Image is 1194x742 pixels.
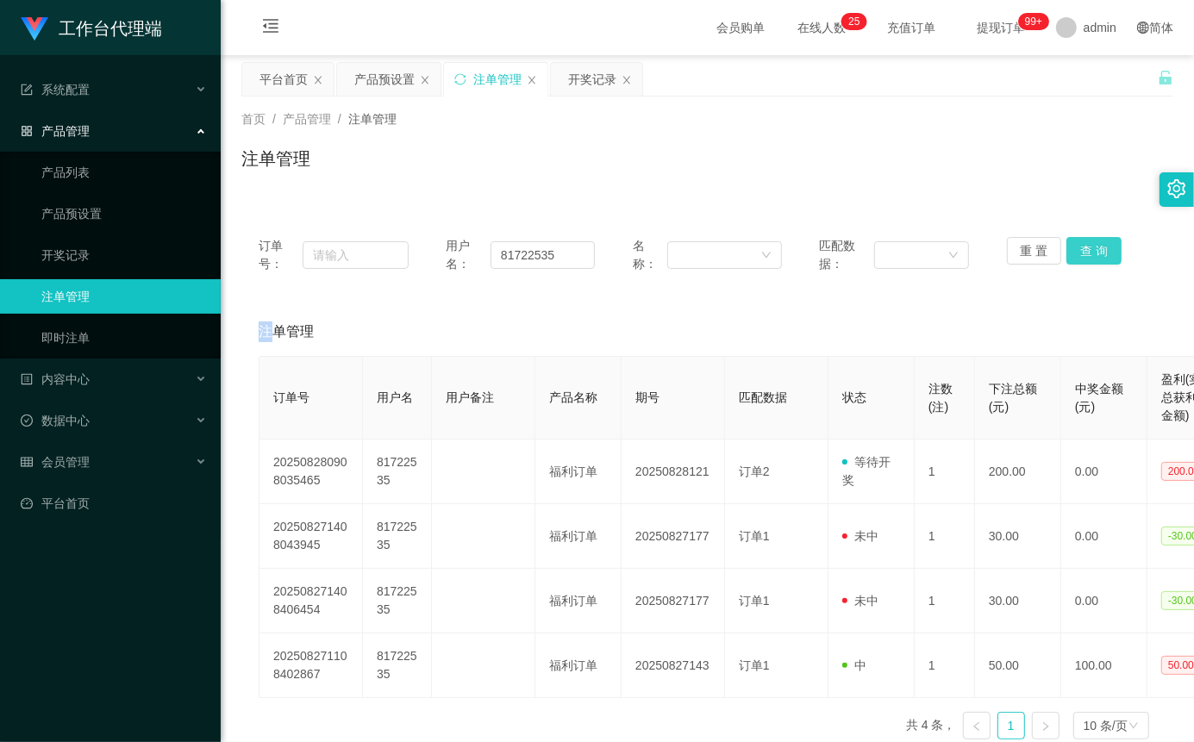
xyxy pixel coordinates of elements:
td: 1 [915,504,975,569]
i: 图标: table [21,456,33,468]
i: 图标: left [972,721,982,732]
td: 202508280908035465 [259,440,363,504]
button: 重 置 [1007,237,1062,265]
span: 注单管理 [259,321,314,342]
span: 订单2 [739,465,770,478]
span: 用户名： [446,237,491,273]
span: 匹配数据： [820,237,874,273]
i: 图标: close [622,75,632,85]
span: 会员管理 [21,455,90,469]
a: 图标: dashboard平台首页 [21,486,207,521]
td: 20250827177 [622,504,725,569]
div: 注单管理 [473,63,522,96]
span: / [338,112,341,126]
a: 1 [998,713,1024,739]
span: 用户名 [377,390,413,404]
p: 2 [848,13,854,30]
button: 查 询 [1066,237,1122,265]
span: 下注总额(元) [989,382,1037,414]
td: 202508271408043945 [259,504,363,569]
div: 开奖记录 [568,63,616,96]
span: 首页 [241,112,266,126]
span: / [272,112,276,126]
i: 图标: global [1137,22,1149,34]
a: 产品预设置 [41,196,207,231]
span: 状态 [842,390,866,404]
span: 订单1 [739,658,770,672]
li: 共 4 条， [906,712,956,739]
p: 5 [854,13,860,30]
a: 即时注单 [41,321,207,355]
i: 图标: sync [454,73,466,85]
div: 平台首页 [259,63,308,96]
span: 在线人数 [789,22,854,34]
span: 名称： [633,237,668,273]
a: 开奖记录 [41,238,207,272]
span: 中奖金额(元) [1075,382,1123,414]
span: 产品管理 [21,124,90,138]
td: 1 [915,633,975,698]
td: 81722535 [363,504,432,569]
span: 未中 [842,594,878,608]
span: 注单管理 [348,112,397,126]
td: 50.00 [975,633,1061,698]
i: 图标: down [948,250,959,262]
span: 等待开奖 [842,455,891,487]
td: 30.00 [975,504,1061,569]
span: 内容中心 [21,372,90,386]
span: 产品管理 [283,112,331,126]
td: 81722535 [363,440,432,504]
a: 产品列表 [41,155,207,190]
input: 请输入 [491,241,595,269]
i: 图标: setting [1167,179,1186,198]
div: 产品预设置 [354,63,415,96]
span: 期号 [635,390,660,404]
i: 图标: form [21,84,33,96]
input: 请输入 [303,241,409,269]
span: 订单号： [259,237,303,273]
td: 0.00 [1061,504,1147,569]
li: 下一页 [1032,712,1060,739]
i: 图标: menu-fold [241,1,300,56]
span: 用户备注 [446,390,494,404]
td: 20250828121 [622,440,725,504]
td: 1 [915,440,975,504]
li: 上一页 [963,712,991,739]
i: 图标: appstore-o [21,125,33,137]
span: 中 [842,658,866,672]
td: 30.00 [975,569,1061,633]
td: 0.00 [1061,440,1147,504]
span: 未中 [842,529,878,543]
td: 1 [915,569,975,633]
i: 图标: check-circle-o [21,415,33,427]
h1: 注单管理 [241,146,310,171]
td: 100.00 [1061,633,1147,698]
span: 订单号 [273,390,309,404]
img: logo.9652507e.png [21,17,48,41]
a: 注单管理 [41,279,207,314]
i: 图标: close [313,75,323,85]
span: 订单1 [739,529,770,543]
i: 图标: right [1041,721,1051,732]
i: 图标: profile [21,373,33,385]
i: 图标: unlock [1158,70,1173,85]
span: 匹配数据 [739,390,787,404]
td: 200.00 [975,440,1061,504]
td: 福利订单 [535,633,622,698]
i: 图标: close [420,75,430,85]
a: 工作台代理端 [21,21,162,34]
td: 20250827177 [622,569,725,633]
td: 202508271408406454 [259,569,363,633]
li: 1 [997,712,1025,739]
td: 福利订单 [535,569,622,633]
sup: 979 [1018,13,1049,30]
td: 20250827143 [622,633,725,698]
span: 产品名称 [549,390,597,404]
td: 202508271108402867 [259,633,363,698]
td: 81722535 [363,569,432,633]
td: 福利订单 [535,504,622,569]
h1: 工作台代理端 [59,1,162,56]
td: 81722535 [363,633,432,698]
i: 图标: down [761,250,772,262]
i: 图标: down [1128,720,1139,733]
